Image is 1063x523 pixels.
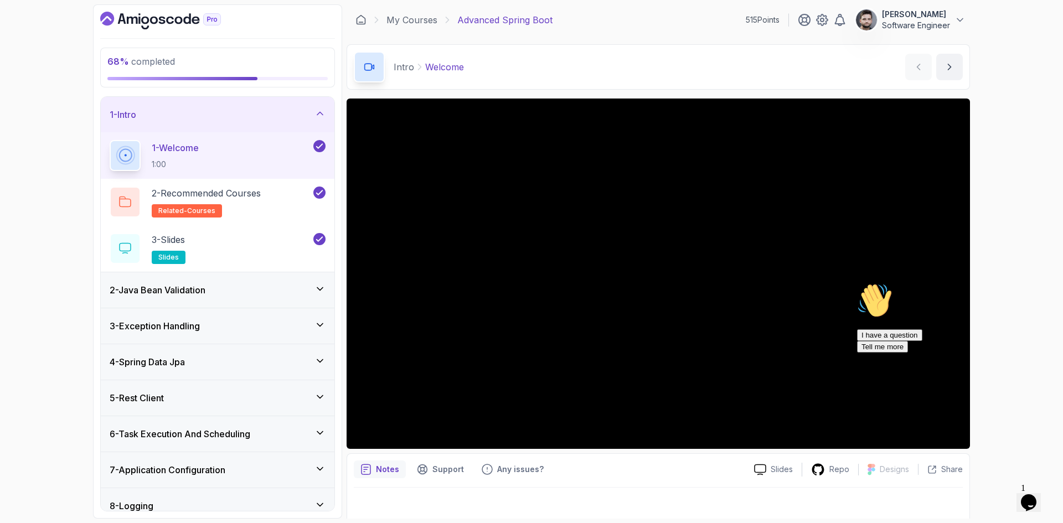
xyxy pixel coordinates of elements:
[1016,479,1052,512] iframe: chat widget
[882,20,950,31] p: Software Engineer
[158,253,179,262] span: slides
[802,463,858,477] a: Repo
[829,464,849,475] p: Repo
[4,4,204,74] div: 👋Hi! How can we help?I have a questionTell me more
[855,9,966,31] button: user profile image[PERSON_NAME]Software Engineer
[4,51,70,63] button: I have a question
[152,141,199,154] p: 1 - Welcome
[152,159,199,170] p: 1:00
[152,233,185,246] p: 3 - Slides
[386,13,437,27] a: My Courses
[853,278,1052,473] iframe: chat widget
[101,380,334,416] button: 5-Rest Client
[475,460,550,478] button: Feedback button
[107,56,129,67] span: 68 %
[110,233,326,264] button: 3-Slidesslides
[771,464,793,475] p: Slides
[110,187,326,218] button: 2-Recommended Coursesrelated-courses
[101,344,334,380] button: 4-Spring Data Jpa
[101,308,334,344] button: 3-Exception Handling
[158,206,215,215] span: related-courses
[110,427,250,441] h3: 6 - Task Execution And Scheduling
[101,416,334,452] button: 6-Task Execution And Scheduling
[355,14,367,25] a: Dashboard
[110,355,185,369] h3: 4 - Spring Data Jpa
[110,499,153,512] h3: 8 - Logging
[4,63,55,74] button: Tell me more
[905,54,932,80] button: previous content
[457,13,553,27] p: Advanced Spring Boot
[882,9,950,20] p: [PERSON_NAME]
[100,12,246,29] a: Dashboard
[152,187,261,200] p: 2 - Recommended Courses
[101,452,334,488] button: 7-Application Configuration
[347,99,970,449] iframe: 1 - Hi
[4,33,110,42] span: Hi! How can we help?
[354,460,406,478] button: notes button
[110,108,136,121] h3: 1 - Intro
[107,56,175,67] span: completed
[110,140,326,171] button: 1-Welcome1:00
[394,60,414,74] p: Intro
[425,60,464,74] p: Welcome
[110,391,164,405] h3: 5 - Rest Client
[410,460,471,478] button: Support button
[110,283,205,297] h3: 2 - Java Bean Validation
[936,54,963,80] button: next content
[432,464,464,475] p: Support
[101,272,334,308] button: 2-Java Bean Validation
[101,97,334,132] button: 1-Intro
[376,464,399,475] p: Notes
[4,4,40,40] img: :wave:
[856,9,877,30] img: user profile image
[746,14,780,25] p: 515 Points
[110,463,225,477] h3: 7 - Application Configuration
[110,319,200,333] h3: 3 - Exception Handling
[497,464,544,475] p: Any issues?
[745,464,802,475] a: Slides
